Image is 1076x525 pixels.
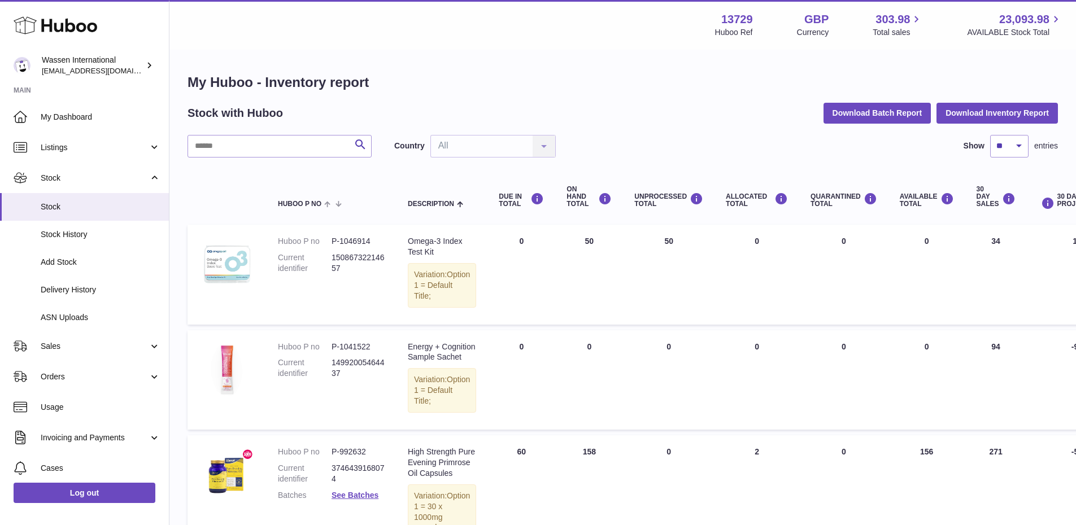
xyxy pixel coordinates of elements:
[487,330,555,430] td: 0
[964,141,984,151] label: Show
[41,257,160,268] span: Add Stock
[499,193,544,208] div: DUE IN TOTAL
[555,225,623,324] td: 50
[278,236,332,247] dt: Huboo P no
[487,225,555,324] td: 0
[199,342,255,398] img: product image
[41,229,160,240] span: Stock History
[188,73,1058,91] h1: My Huboo - Inventory report
[721,12,753,27] strong: 13729
[623,225,715,324] td: 50
[278,447,332,457] dt: Huboo P no
[278,357,332,379] dt: Current identifier
[332,447,385,457] dd: P-992632
[888,225,965,324] td: 0
[14,483,155,503] a: Log out
[199,447,255,503] img: product image
[408,236,476,257] div: Omega-3 Index Test Kit
[278,490,332,501] dt: Batches
[41,371,149,382] span: Orders
[41,312,160,323] span: ASN Uploads
[414,375,470,405] span: Option 1 = Default Title;
[726,193,788,208] div: ALLOCATED Total
[408,342,476,363] div: Energy + Cognition Sample Sachet
[332,342,385,352] dd: P-1041522
[811,193,877,208] div: QUARANTINED Total
[188,106,283,121] h2: Stock with Huboo
[567,186,612,208] div: ON HAND Total
[634,193,703,208] div: UNPROCESSED Total
[332,463,385,484] dd: 3746439168074
[332,357,385,379] dd: 14992005464437
[41,285,160,295] span: Delivery History
[41,202,160,212] span: Stock
[555,330,623,430] td: 0
[41,341,149,352] span: Sales
[394,141,425,151] label: Country
[842,237,846,246] span: 0
[41,463,160,474] span: Cases
[278,342,332,352] dt: Huboo P no
[41,112,160,123] span: My Dashboard
[936,103,1058,123] button: Download Inventory Report
[967,12,1062,38] a: 23,093.98 AVAILABLE Stock Total
[623,330,715,430] td: 0
[278,463,332,484] dt: Current identifier
[888,330,965,430] td: 0
[842,342,846,351] span: 0
[804,12,829,27] strong: GBP
[42,55,143,76] div: Wassen International
[999,12,1049,27] span: 23,093.98
[408,368,476,413] div: Variation:
[332,236,385,247] dd: P-1046914
[715,225,799,324] td: 0
[42,66,166,75] span: [EMAIL_ADDRESS][DOMAIN_NAME]
[41,142,149,153] span: Listings
[875,12,910,27] span: 303.98
[965,225,1027,324] td: 34
[41,173,149,183] span: Stock
[278,200,321,208] span: Huboo P no
[408,447,476,479] div: High Strength Pure Evening Primrose Oil Capsules
[41,432,149,443] span: Invoicing and Payments
[967,27,1062,38] span: AVAILABLE Stock Total
[332,252,385,274] dd: 15086732214657
[977,186,1016,208] div: 30 DAY SALES
[199,236,255,292] img: product image
[965,330,1027,430] td: 94
[414,270,470,300] span: Option 1 = Default Title;
[278,252,332,274] dt: Current identifier
[715,27,753,38] div: Huboo Ref
[842,447,846,456] span: 0
[715,330,799,430] td: 0
[824,103,931,123] button: Download Batch Report
[797,27,829,38] div: Currency
[1034,141,1058,151] span: entries
[873,27,923,38] span: Total sales
[14,57,31,74] img: internationalsupplychain@wassen.com
[408,263,476,308] div: Variation:
[41,402,160,413] span: Usage
[873,12,923,38] a: 303.98 Total sales
[408,200,454,208] span: Description
[332,491,378,500] a: See Batches
[900,193,954,208] div: AVAILABLE Total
